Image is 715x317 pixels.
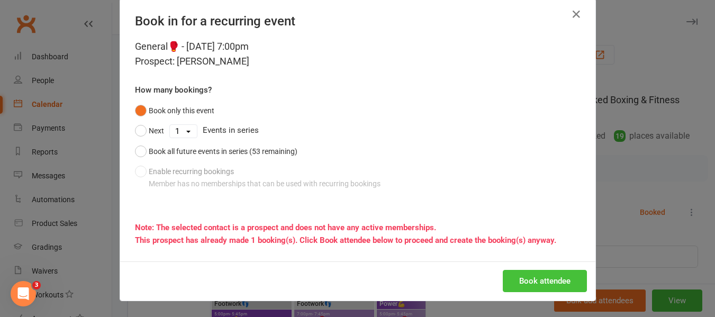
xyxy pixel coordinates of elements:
span: 3 [32,281,41,289]
div: Note: The selected contact is a prospect and does not have any active memberships. [135,221,581,234]
label: How many bookings? [135,84,212,96]
button: Book all future events in series (53 remaining) [135,141,297,161]
h4: Book in for a recurring event [135,14,581,29]
button: Close [568,6,585,23]
div: General🥊 - [DATE] 7:00pm Prospect: [PERSON_NAME] [135,39,581,69]
div: Book all future events in series (53 remaining) [149,146,297,157]
div: Events in series [135,121,581,141]
button: Next [135,121,164,141]
button: Book attendee [503,270,587,292]
iframe: Intercom live chat [11,281,36,306]
div: This prospect has already made 1 booking(s). Click Book attendee below to proceed and create the ... [135,234,581,247]
button: Book only this event [135,101,214,121]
